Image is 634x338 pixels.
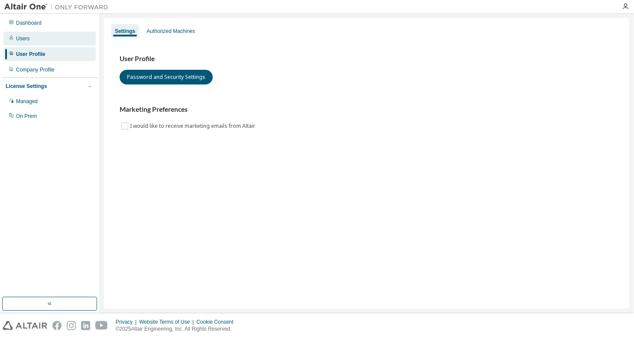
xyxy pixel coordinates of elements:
[146,28,195,35] div: Authorized Machines
[67,321,76,330] img: instagram.svg
[196,318,238,325] div: Cookie Consent
[116,318,139,325] div: Privacy
[6,83,47,90] div: License Settings
[4,3,113,11] img: Altair One
[16,66,55,73] div: Company Profile
[52,321,62,330] img: facebook.svg
[95,321,108,330] img: youtube.svg
[116,325,239,333] p: © 2025 Altair Engineering, Inc. All Rights Reserved.
[81,321,90,330] img: linkedin.svg
[130,121,257,131] label: I would like to receive marketing emails from Altair
[16,98,38,105] div: Managed
[120,55,614,63] h3: User Profile
[120,70,213,84] button: Password and Security Settings
[115,28,135,35] div: Settings
[120,105,614,114] h3: Marketing Preferences
[3,321,47,330] img: altair_logo.svg
[139,318,196,325] div: Website Terms of Use
[16,19,42,26] div: Dashboard
[16,51,45,58] div: User Profile
[16,35,29,42] div: Users
[16,113,37,120] div: On Prem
